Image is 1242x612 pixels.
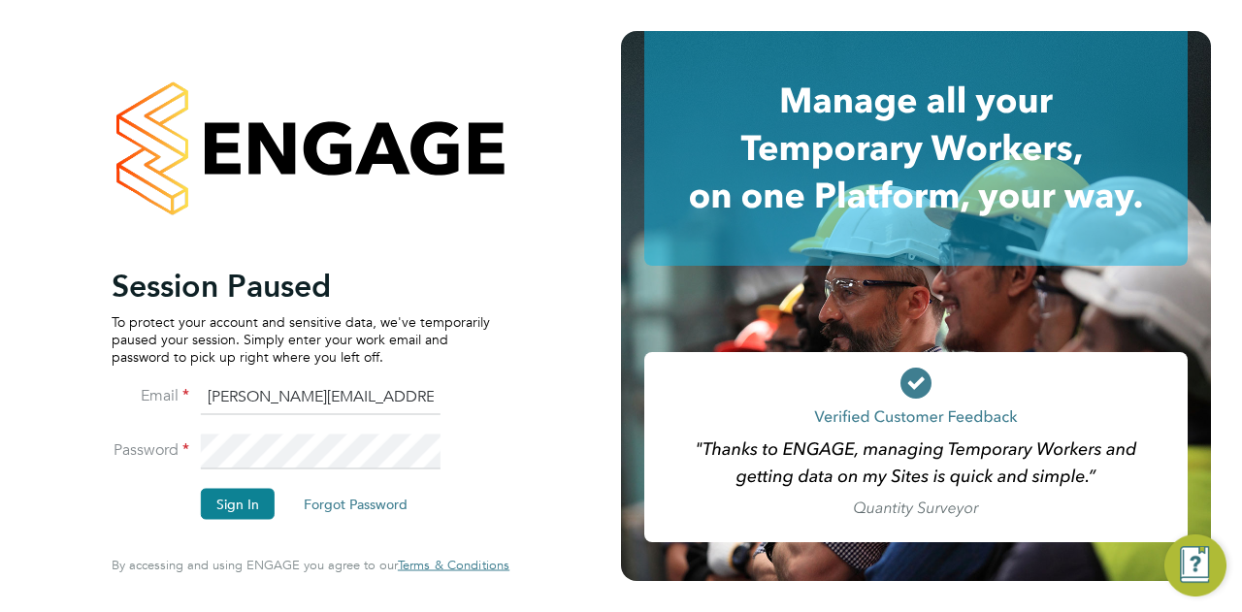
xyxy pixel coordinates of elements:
p: To protect your account and sensitive data, we've temporarily paused your session. Simply enter y... [112,312,490,366]
label: Email [112,385,189,405]
button: Forgot Password [288,488,423,519]
input: Enter your work email... [201,380,441,415]
a: Terms & Conditions [398,558,509,573]
label: Password [112,439,189,460]
h2: Session Paused [112,266,490,305]
button: Engage Resource Center [1164,534,1226,596]
span: Terms & Conditions [398,557,509,573]
button: Sign In [201,488,275,519]
span: By accessing and using ENGAGE you agree to our [112,557,509,573]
